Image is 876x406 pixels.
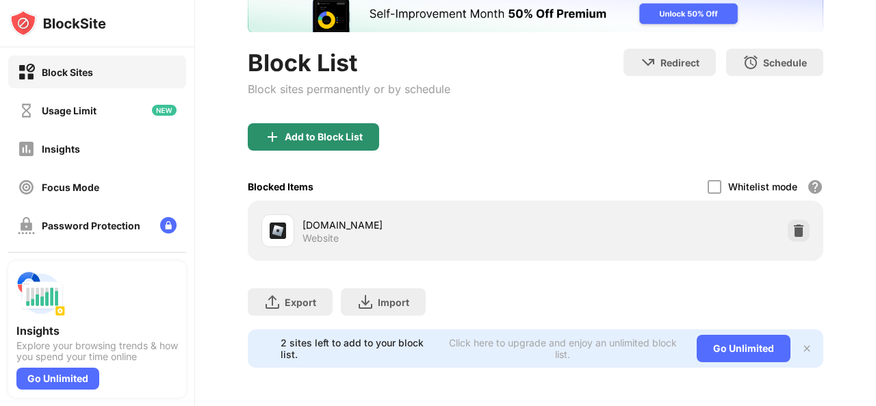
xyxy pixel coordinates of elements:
div: Add to Block List [285,131,363,142]
div: Block Sites [42,66,93,78]
div: Explore your browsing trends & how you spend your time online [16,340,178,362]
img: password-protection-off.svg [18,217,35,234]
img: block-on.svg [18,64,35,81]
img: logo-blocksite.svg [10,10,106,37]
div: Export [285,296,316,308]
div: 2 sites left to add to your block list. [281,337,437,360]
img: new-icon.svg [152,105,177,116]
div: Usage Limit [42,105,96,116]
div: Password Protection [42,220,140,231]
div: Click here to upgrade and enjoy an unlimited block list. [445,337,680,360]
div: Go Unlimited [697,335,790,362]
div: Go Unlimited [16,368,99,390]
div: Schedule [763,57,807,68]
div: Blocked Items [248,181,313,192]
img: lock-menu.svg [160,217,177,233]
div: Focus Mode [42,181,99,193]
div: Whitelist mode [728,181,797,192]
div: Insights [16,324,178,338]
img: insights-off.svg [18,140,35,157]
div: Redirect [660,57,699,68]
div: Block sites permanently or by schedule [248,82,450,96]
img: focus-off.svg [18,179,35,196]
img: x-button.svg [801,343,812,354]
div: Insights [42,143,80,155]
img: favicons [270,223,286,239]
div: Website [302,232,339,244]
div: [DOMAIN_NAME] [302,218,536,232]
img: time-usage-off.svg [18,102,35,119]
img: push-insights.svg [16,269,66,318]
div: Block List [248,49,450,77]
div: Import [378,296,409,308]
